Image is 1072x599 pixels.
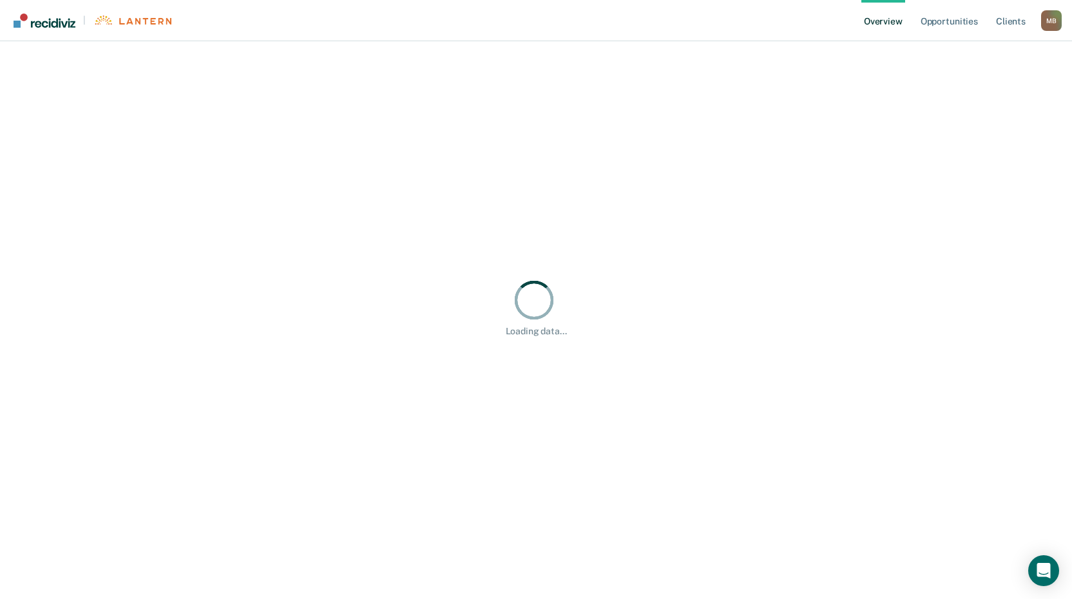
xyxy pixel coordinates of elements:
[1028,555,1059,586] div: Open Intercom Messenger
[93,15,171,25] img: Lantern
[1041,10,1062,31] button: Profile dropdown button
[506,326,567,337] div: Loading data...
[1041,10,1062,31] div: M B
[75,15,93,26] span: |
[14,14,75,28] img: Recidiviz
